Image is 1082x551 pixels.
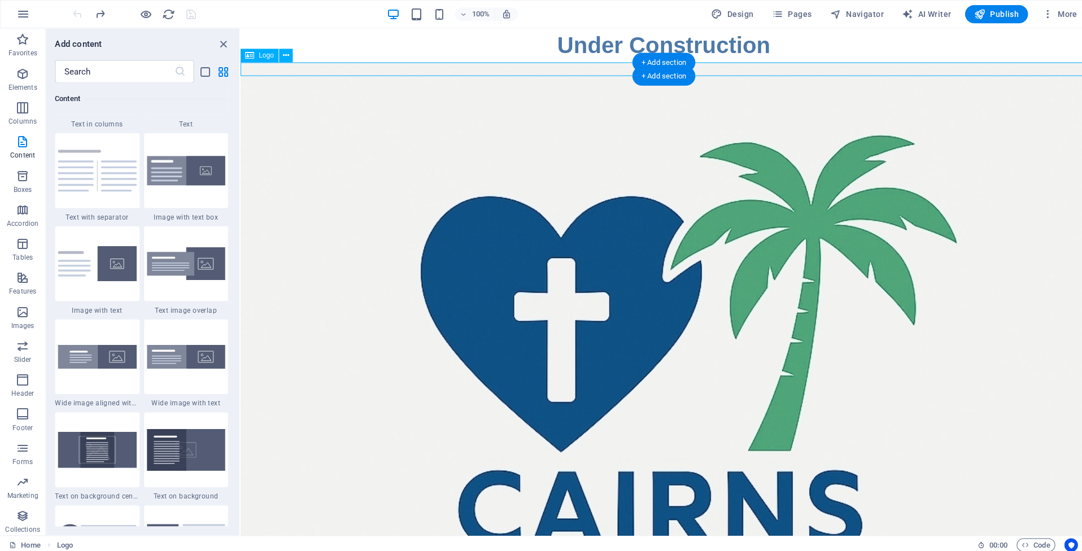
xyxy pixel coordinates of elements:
[453,7,493,21] button: 100%
[58,245,136,280] img: text-with-image-v4.svg
[143,304,228,313] span: Text image overlap
[143,410,228,498] div: Text on background
[14,353,32,362] p: Slider
[216,37,229,51] button: close panel
[55,304,139,313] span: Image with text
[630,53,692,72] div: + Add section
[8,82,37,91] p: Elements
[146,427,225,469] img: text-on-bacground.svg
[10,150,35,159] p: Content
[704,5,755,23] div: Design (Ctrl+Alt+Y)
[58,149,136,191] img: text-with-separator.svg
[961,5,1023,23] button: Publish
[258,52,273,59] span: Logo
[143,397,228,406] span: Wide image with text
[5,523,40,532] p: Collections
[973,536,1003,549] h6: Session time
[1032,5,1077,23] button: More
[14,184,32,193] p: Boxes
[57,536,73,549] span: Click to select. Double-click to edit
[58,430,136,465] img: text-on-background-centered.svg
[1017,536,1045,549] span: Code
[7,489,38,498] p: Marketing
[1037,8,1072,20] span: More
[138,7,152,21] button: Click here to leave preview mode and continue editing
[55,318,139,406] div: Wide image aligned with text
[55,489,139,498] span: Text on background centered
[55,212,139,221] span: Text with separator
[898,8,947,20] span: AI Writer
[57,536,73,549] nav: breadcrumb
[55,410,139,498] div: Text on background centered
[55,91,227,105] h6: Content
[55,37,102,51] h6: Add content
[143,212,228,221] span: Image with text box
[143,489,228,498] span: Text on background
[822,5,884,23] button: Navigator
[470,7,488,21] h6: 100%
[11,387,34,396] p: Header
[985,536,1002,549] span: 00 00
[12,421,33,430] p: Footer
[55,397,139,406] span: Wide image aligned with text
[9,286,36,295] p: Features
[8,49,37,58] p: Favorites
[1059,536,1073,549] button: Usercentrics
[93,7,107,21] button: redo
[143,119,228,128] span: Text
[704,5,755,23] button: Design
[94,8,107,21] i: Redo: Add element (Ctrl+Y, ⌘+Y)
[993,538,994,546] span: :
[216,64,229,78] button: grid-view
[630,66,692,85] div: + Add section
[1012,536,1050,549] button: Code
[826,8,880,20] span: Navigator
[146,155,225,185] img: image-with-text-box.svg
[143,318,228,406] div: Wide image with text
[55,119,139,128] span: Text in columns
[146,343,225,367] img: wide-image-with-text.svg
[12,252,33,261] p: Tables
[198,64,211,78] button: list-view
[146,246,225,279] img: text-image-overlap.svg
[143,225,228,313] div: Text image overlap
[708,8,751,20] span: Design
[55,133,139,221] div: Text with separator
[768,8,808,20] span: Pages
[55,60,174,82] input: Search
[499,9,509,19] i: On resize automatically adjust zoom level to fit chosen device.
[162,8,174,21] i: Reload page
[12,455,33,464] p: Forms
[143,133,228,221] div: Image with text box
[11,320,34,329] p: Images
[8,116,37,125] p: Columns
[55,225,139,313] div: Image with text
[7,218,38,227] p: Accordion
[9,536,40,549] a: Click to cancel selection. Double-click to open Pages
[58,343,136,367] img: wide-image-with-text-aligned.svg
[970,8,1014,20] span: Publish
[161,7,174,21] button: reload
[763,5,812,23] button: Pages
[893,5,952,23] button: AI Writer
